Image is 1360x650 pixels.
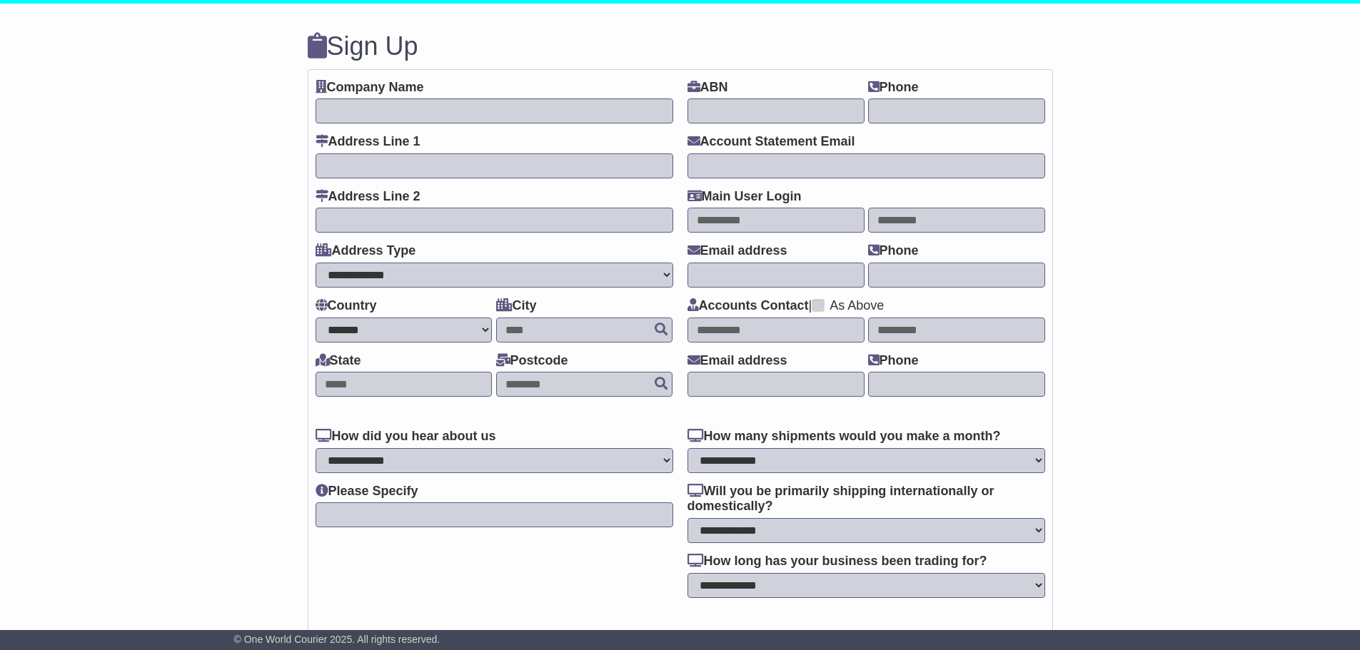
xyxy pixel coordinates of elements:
[316,353,361,369] label: State
[687,134,855,150] label: Account Statement Email
[868,353,919,369] label: Phone
[316,429,496,445] label: How did you hear about us
[830,298,884,314] label: As Above
[496,353,568,369] label: Postcode
[234,634,440,645] span: © One World Courier 2025. All rights reserved.
[316,298,377,314] label: Country
[687,80,728,96] label: ABN
[316,243,416,259] label: Address Type
[868,80,919,96] label: Phone
[687,243,787,259] label: Email address
[687,298,1045,318] div: |
[868,243,919,259] label: Phone
[687,353,787,369] label: Email address
[687,189,802,205] label: Main User Login
[316,134,420,150] label: Address Line 1
[687,429,1001,445] label: How many shipments would you make a month?
[308,32,1053,61] h3: Sign Up
[316,189,420,205] label: Address Line 2
[316,484,418,499] label: Please Specify
[316,80,424,96] label: Company Name
[687,484,1045,514] label: Will you be primarily shipping internationally or domestically?
[687,298,809,314] label: Accounts Contact
[687,554,987,569] label: How long has your business been trading for?
[496,298,537,314] label: City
